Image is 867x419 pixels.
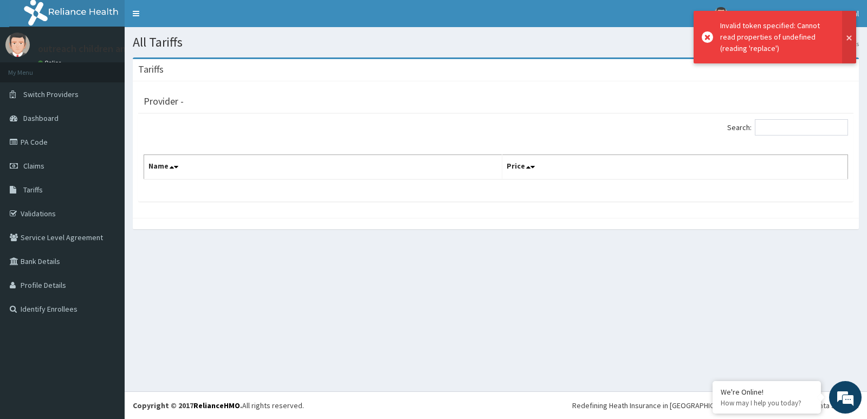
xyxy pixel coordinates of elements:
[193,401,240,410] a: RelianceHMO
[133,401,242,410] strong: Copyright © 2017 .
[23,89,79,99] span: Switch Providers
[734,9,859,18] span: outreach children and Women Hospital
[144,96,184,106] h3: Provider -
[23,185,43,195] span: Tariffs
[38,44,203,54] p: outreach children and Women Hospital
[23,161,44,171] span: Claims
[5,33,30,57] img: User Image
[727,119,848,136] label: Search:
[138,65,164,74] h3: Tariffs
[38,59,64,67] a: Online
[144,155,502,180] th: Name
[572,400,859,411] div: Redefining Heath Insurance in [GEOGRAPHIC_DATA] using Telemedicine and Data Science!
[755,119,848,136] input: Search:
[720,20,832,54] div: Invalid token specified: Cannot read properties of undefined (reading 'replace')
[23,113,59,123] span: Dashboard
[721,387,813,397] div: We're Online!
[502,155,848,180] th: Price
[133,35,859,49] h1: All Tariffs
[721,398,813,408] p: How may I help you today?
[125,391,867,419] footer: All rights reserved.
[714,7,728,21] img: User Image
